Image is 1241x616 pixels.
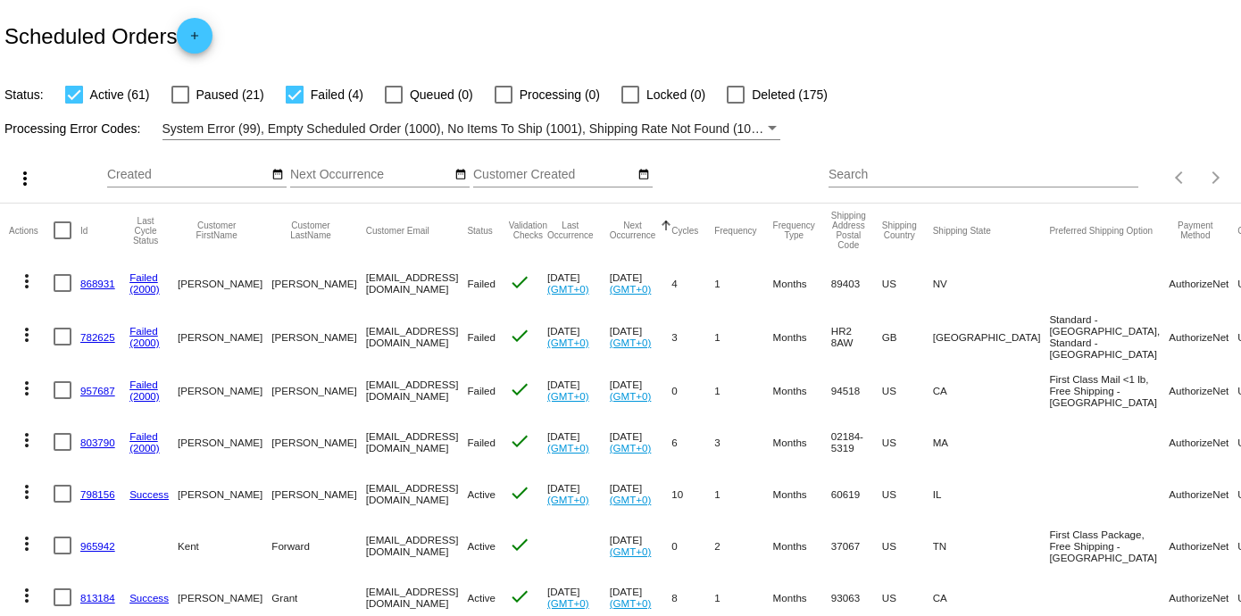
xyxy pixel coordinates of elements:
mat-cell: [DATE] [610,364,672,416]
a: (GMT+0) [547,494,589,505]
a: Success [129,592,169,604]
button: Change sorting for Status [467,225,492,236]
mat-header-cell: Actions [9,204,54,257]
mat-cell: First Class Package, Free Shipping - [GEOGRAPHIC_DATA] [1049,520,1169,571]
mat-cell: 94518 [831,364,882,416]
button: Change sorting for Frequency [714,225,756,236]
mat-cell: HR2 8AW [831,309,882,364]
button: Change sorting for FrequencyType [773,221,815,240]
mat-icon: more_vert [16,585,37,606]
mat-cell: IL [933,468,1050,520]
a: (GMT+0) [547,597,589,609]
button: Change sorting for PreferredShippingOption [1049,225,1153,236]
a: (2000) [129,283,160,295]
a: (2000) [129,390,160,402]
button: Previous page [1162,160,1198,196]
a: (GMT+0) [610,337,652,348]
mat-icon: check [509,586,530,607]
span: Deleted (175) [752,84,828,105]
mat-cell: [PERSON_NAME] [178,468,271,520]
button: Change sorting for CustomerEmail [366,225,429,236]
mat-cell: [DATE] [610,309,672,364]
mat-cell: 2 [714,520,772,571]
mat-cell: US [882,257,933,309]
mat-cell: Kent [178,520,271,571]
mat-cell: AuthorizeNet [1169,520,1237,571]
mat-icon: more_vert [16,533,37,554]
mat-cell: [PERSON_NAME] [178,257,271,309]
mat-icon: date_range [637,168,650,182]
a: 868931 [80,278,115,289]
mat-cell: NV [933,257,1050,309]
mat-cell: 1 [714,257,772,309]
mat-cell: Standard - [GEOGRAPHIC_DATA], Standard - [GEOGRAPHIC_DATA] [1049,309,1169,364]
mat-cell: [EMAIL_ADDRESS][DOMAIN_NAME] [366,416,468,468]
mat-cell: CA [933,364,1050,416]
mat-cell: Months [773,309,831,364]
a: (GMT+0) [547,442,589,454]
input: Next Occurrence [290,168,451,182]
a: 798156 [80,488,115,500]
mat-cell: [EMAIL_ADDRESS][DOMAIN_NAME] [366,468,468,520]
mat-cell: Forward [271,520,365,571]
span: Failed (4) [311,84,363,105]
mat-cell: 6 [671,416,714,468]
span: Locked (0) [646,84,705,105]
mat-cell: Months [773,468,831,520]
button: Next page [1198,160,1234,196]
mat-cell: 10 [671,468,714,520]
mat-cell: [PERSON_NAME] [178,309,271,364]
a: 803790 [80,437,115,448]
mat-cell: [DATE] [610,468,672,520]
span: Active (61) [90,84,150,105]
mat-cell: [PERSON_NAME] [271,468,365,520]
mat-cell: [PERSON_NAME] [178,364,271,416]
mat-cell: [DATE] [547,257,610,309]
mat-cell: Months [773,257,831,309]
a: (GMT+0) [610,545,652,557]
mat-icon: check [509,325,530,346]
mat-cell: [DATE] [547,309,610,364]
mat-cell: Months [773,364,831,416]
mat-cell: 3 [714,416,772,468]
mat-header-cell: Validation Checks [509,204,547,257]
mat-icon: more_vert [16,378,37,399]
span: Paused (21) [196,84,264,105]
mat-cell: [DATE] [610,520,672,571]
mat-icon: date_range [271,168,284,182]
span: Status: [4,87,44,102]
span: Processing Error Codes: [4,121,141,136]
mat-icon: more_vert [14,168,36,189]
mat-cell: 0 [671,364,714,416]
button: Change sorting for CustomerLastName [271,221,349,240]
input: Search [829,168,1137,182]
button: Change sorting for PaymentMethod.Type [1169,221,1221,240]
mat-cell: [PERSON_NAME] [271,364,365,416]
mat-cell: AuthorizeNet [1169,364,1237,416]
a: (GMT+0) [610,597,652,609]
span: Active [467,592,496,604]
span: Failed [467,331,496,343]
a: Failed [129,430,158,442]
mat-cell: [EMAIL_ADDRESS][DOMAIN_NAME] [366,364,468,416]
a: Failed [129,325,158,337]
a: (GMT+0) [610,390,652,402]
a: 957687 [80,385,115,396]
mat-cell: AuthorizeNet [1169,257,1237,309]
span: Queued (0) [410,84,473,105]
input: Customer Created [473,168,634,182]
mat-icon: check [509,271,530,293]
button: Change sorting for Id [80,225,87,236]
mat-icon: more_vert [16,271,37,292]
mat-cell: 37067 [831,520,882,571]
mat-icon: check [509,430,530,452]
a: 965942 [80,540,115,552]
a: Success [129,488,169,500]
mat-cell: [EMAIL_ADDRESS][DOMAIN_NAME] [366,309,468,364]
mat-icon: check [509,482,530,504]
a: (2000) [129,442,160,454]
mat-cell: 02184-5319 [831,416,882,468]
button: Change sorting for ShippingPostcode [831,211,866,250]
mat-cell: [GEOGRAPHIC_DATA] [933,309,1050,364]
mat-cell: [DATE] [547,416,610,468]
